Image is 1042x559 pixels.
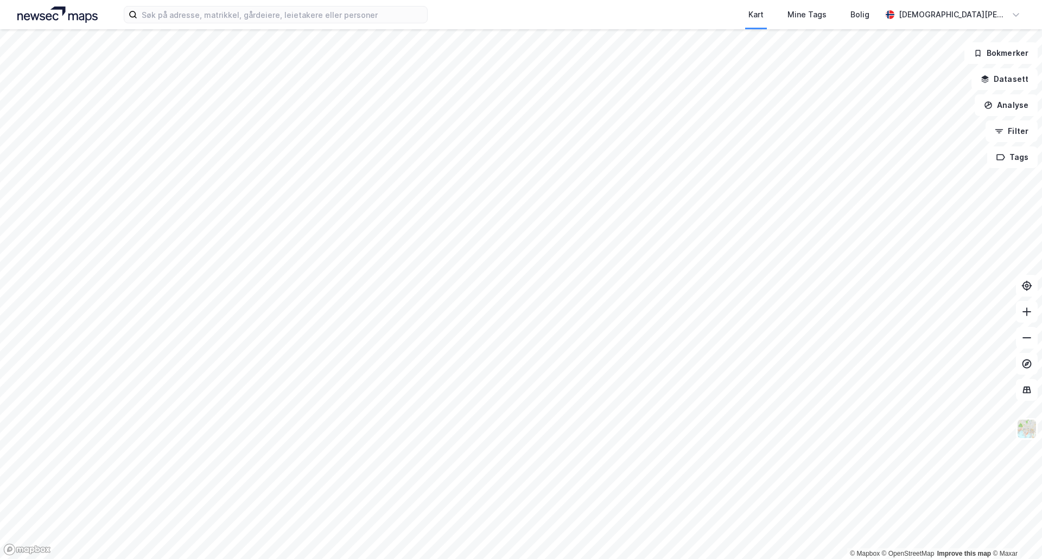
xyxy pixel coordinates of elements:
a: Mapbox [850,550,880,557]
button: Analyse [975,94,1038,116]
div: Kontrollprogram for chat [988,507,1042,559]
div: Kart [748,8,764,21]
iframe: Chat Widget [988,507,1042,559]
img: Z [1016,419,1037,439]
a: Improve this map [937,550,991,557]
button: Datasett [971,68,1038,90]
button: Bokmerker [964,42,1038,64]
button: Tags [987,146,1038,168]
div: [DEMOGRAPHIC_DATA][PERSON_NAME] [899,8,1007,21]
button: Filter [986,120,1038,142]
div: Bolig [850,8,869,21]
img: logo.a4113a55bc3d86da70a041830d287a7e.svg [17,7,98,23]
a: OpenStreetMap [882,550,935,557]
a: Mapbox homepage [3,543,51,556]
div: Mine Tags [787,8,827,21]
input: Søk på adresse, matrikkel, gårdeiere, leietakere eller personer [137,7,427,23]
